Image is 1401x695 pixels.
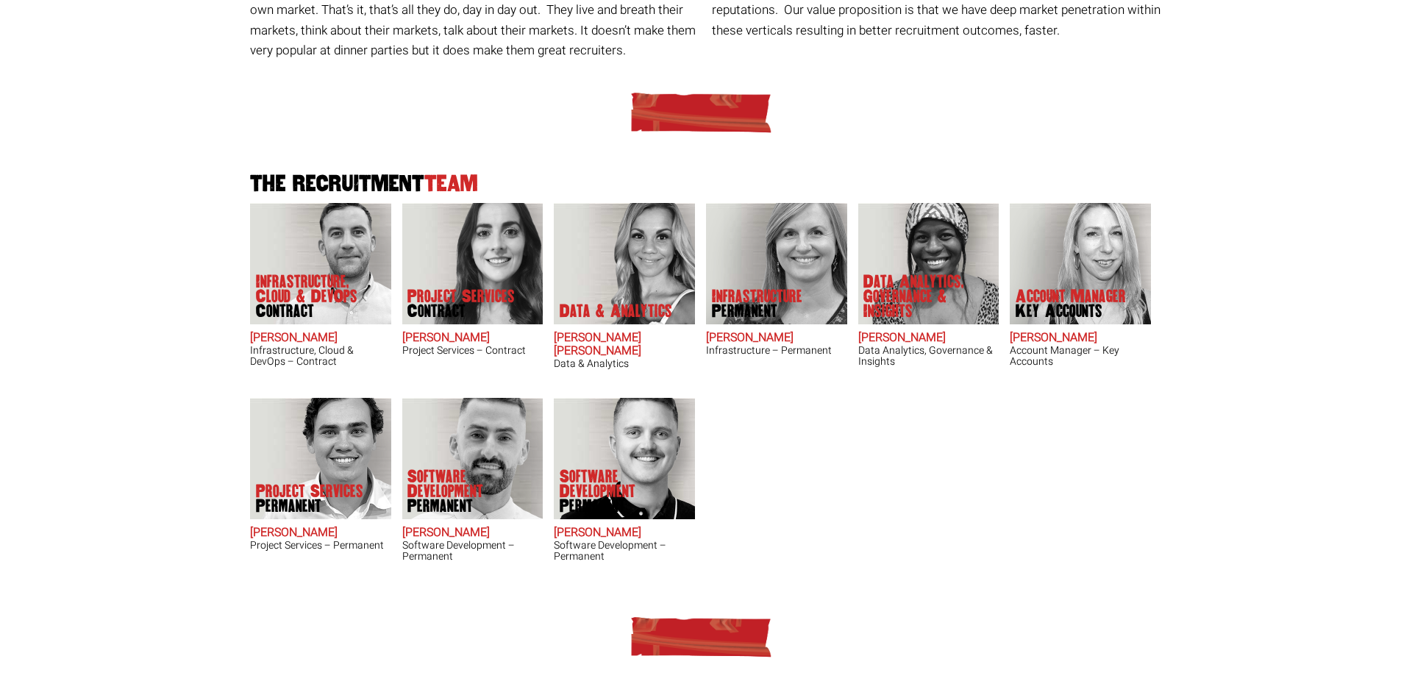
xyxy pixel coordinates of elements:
[554,358,695,369] h3: Data & Analytics
[402,398,543,519] img: Liam Cox does Software Development Permanent
[1016,289,1126,318] p: Account Manager
[1016,304,1126,318] span: Key Accounts
[407,304,515,318] span: Contract
[402,540,543,563] h3: Software Development – Permanent
[407,469,525,513] p: Software Development
[402,527,543,540] h2: [PERSON_NAME]
[1010,332,1151,345] h2: [PERSON_NAME]
[250,398,391,519] img: Sam McKay does Project Services Permanent
[554,332,695,357] h2: [PERSON_NAME] [PERSON_NAME]
[858,203,999,324] img: Chipo Riva does Data Analytics, Governance & Insights
[858,332,999,345] h2: [PERSON_NAME]
[256,484,363,513] p: Project Services
[250,203,391,324] img: Adam Eshet does Infrastructure, Cloud & DevOps Contract
[706,345,847,356] h3: Infrastructure – Permanent
[858,345,999,368] h3: Data Analytics, Governance & Insights
[402,345,543,356] h3: Project Services – Contract
[554,398,695,519] img: Sam Williamson does Software Development Permanent
[554,540,695,563] h3: Software Development – Permanent
[1010,345,1151,368] h3: Account Manager – Key Accounts
[250,332,391,345] h2: [PERSON_NAME]
[245,173,1157,196] h2: The Recruitment
[863,274,981,318] p: Data Analytics, Governance & Insights
[1057,21,1060,40] span: .
[554,203,695,324] img: Anna-Maria Julie does Data & Analytics
[250,540,391,551] h3: Project Services – Permanent
[424,171,478,196] span: Team
[407,289,515,318] p: Project Services
[402,203,543,324] img: Claire Sheerin does Project Services Contract
[256,274,374,318] p: Infrastructure, Cloud & DevOps
[250,345,391,368] h3: Infrastructure, Cloud & DevOps – Contract
[560,469,677,513] p: Software Development
[250,527,391,540] h2: [PERSON_NAME]
[402,332,543,345] h2: [PERSON_NAME]
[407,499,525,513] span: Permanent
[256,304,374,318] span: Contract
[256,499,363,513] span: Permanent
[560,304,672,318] p: Data & Analytics
[706,203,847,324] img: Amanda Evans's Our Infrastructure Permanent
[1010,203,1151,324] img: Frankie Gaffney's our Account Manager Key Accounts
[712,289,802,318] p: Infrastructure
[560,499,677,513] span: Permanent
[712,304,802,318] span: Permanent
[554,527,695,540] h2: [PERSON_NAME]
[706,332,847,345] h2: [PERSON_NAME]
